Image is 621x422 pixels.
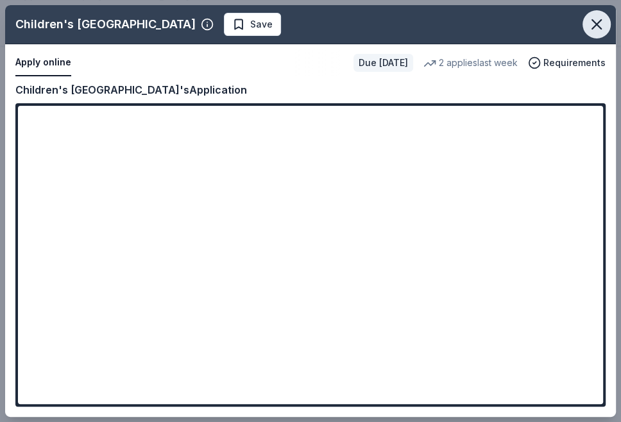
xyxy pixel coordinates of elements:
div: Children's [GEOGRAPHIC_DATA] [15,14,196,35]
button: Apply online [15,49,71,76]
span: Save [250,17,273,32]
button: Requirements [528,55,606,71]
div: Children's [GEOGRAPHIC_DATA]'s Application [15,81,247,98]
div: 2 applies last week [423,55,518,71]
div: Due [DATE] [353,54,413,72]
span: Requirements [543,55,606,71]
button: Save [224,13,281,36]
